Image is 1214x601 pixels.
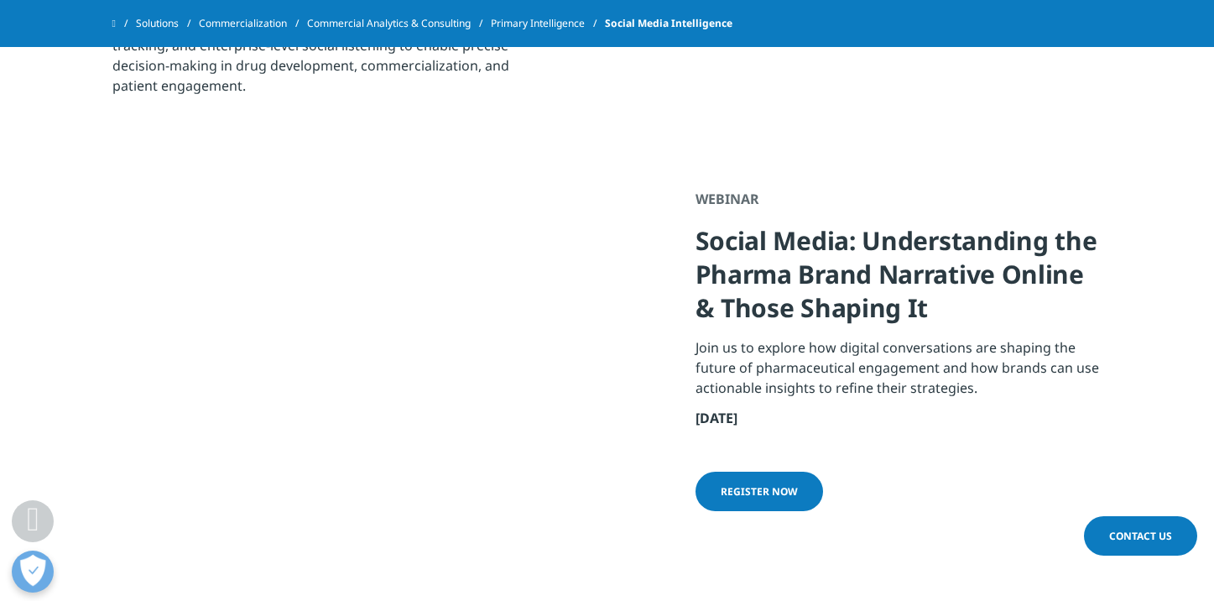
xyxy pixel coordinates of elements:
h2: Webinar [696,190,1102,214]
a: Commercial Analytics & Consulting [307,8,491,39]
p: Join us to explore how digital conversations are shaping the future of pharmaceutical engagement ... [696,337,1102,408]
a: Contact Us [1084,516,1197,556]
button: Open Preferences [12,551,54,593]
a: Commercialization [199,8,307,39]
span: Register now [721,484,798,499]
h4: Social Media: Understanding the Pharma Brand Narrative Online & Those Shaping It [696,224,1102,337]
strong: [DATE] [696,409,737,427]
a: Register now [696,472,823,511]
span: Social Media Intelligence [605,8,732,39]
p: Gain access to launch insights, patient research, performance tracking, and enterprise-level soci... [112,15,519,106]
a: Solutions [136,8,199,39]
span: Contact Us [1109,529,1172,543]
a: Primary Intelligence [491,8,605,39]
